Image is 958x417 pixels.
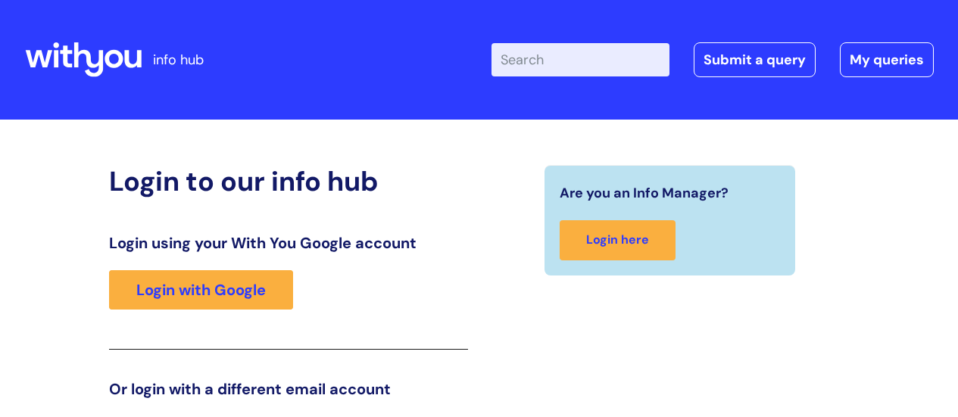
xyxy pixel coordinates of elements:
[109,380,468,398] h3: Or login with a different email account
[560,220,676,260] a: Login here
[109,165,468,198] h2: Login to our info hub
[694,42,816,77] a: Submit a query
[560,181,729,205] span: Are you an Info Manager?
[109,270,293,310] a: Login with Google
[840,42,934,77] a: My queries
[153,48,204,72] p: info hub
[491,43,669,76] input: Search
[109,234,468,252] h3: Login using your With You Google account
